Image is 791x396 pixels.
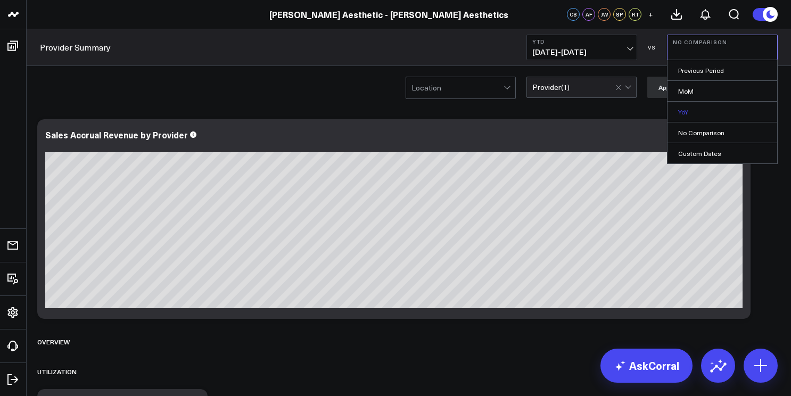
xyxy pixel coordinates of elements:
a: No Comparison [668,122,777,143]
button: No Comparison [667,35,778,60]
a: YoY [668,102,777,122]
div: VS [642,44,662,51]
button: Apply Filters [647,77,707,98]
div: Overview [37,329,70,354]
div: JW [598,8,611,21]
div: SP [613,8,626,21]
button: YTD[DATE]-[DATE] [526,35,637,60]
div: RT [629,8,641,21]
b: YTD [532,38,631,45]
a: Provider Summary [40,42,111,53]
button: + [644,8,657,21]
div: Provider ( 1 ) [532,83,570,92]
span: [DATE] - [DATE] [532,48,631,56]
a: AskCorral [600,349,693,383]
span: + [648,11,653,18]
div: CS [567,8,580,21]
a: [PERSON_NAME] Aesthetic - [PERSON_NAME] Aesthetics [269,9,508,20]
div: AF [582,8,595,21]
div: Sales Accrual Revenue by Provider [45,129,188,141]
b: No Comparison [673,39,772,45]
div: UTILIZATION [37,359,77,384]
a: Previous Period [668,60,777,80]
a: MoM [668,81,777,101]
a: Custom Dates [668,143,777,163]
